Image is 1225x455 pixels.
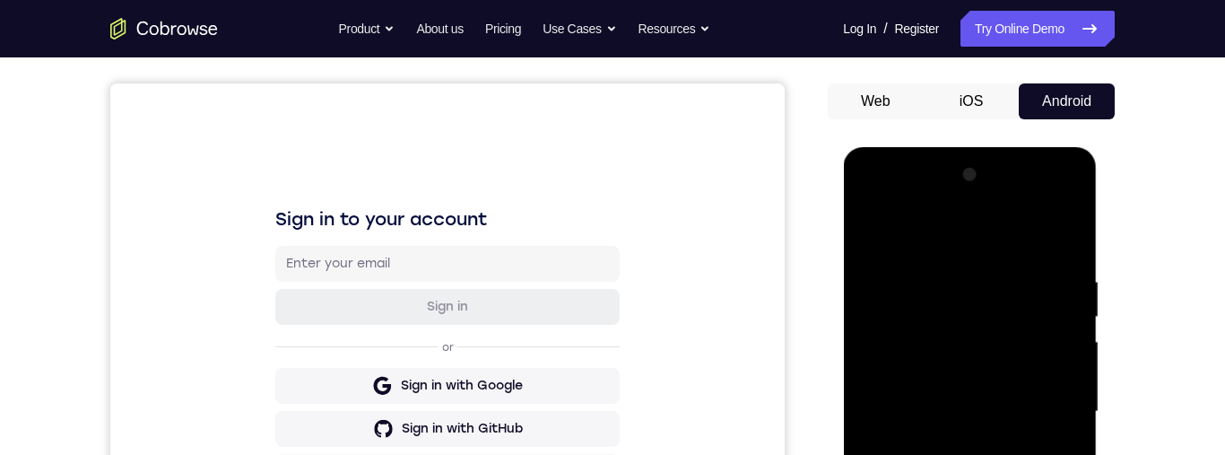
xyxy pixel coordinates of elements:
div: Sign in with Google [291,293,413,311]
button: Web [828,83,924,119]
button: Sign in with Intercom [165,371,509,407]
button: Resources [639,11,711,47]
a: Log In [843,11,876,47]
button: Product [339,11,395,47]
a: Try Online Demo [960,11,1115,47]
h1: Sign in to your account [165,123,509,148]
button: iOS [924,83,1020,119]
p: or [328,257,347,271]
button: Sign in [165,206,509,241]
button: Android [1019,83,1115,119]
a: Register [895,11,939,47]
input: Enter your email [176,171,499,189]
button: Use Cases [543,11,616,47]
a: Go to the home page [110,18,218,39]
div: Sign in with Intercom [284,380,420,398]
button: Sign in with GitHub [165,328,509,363]
div: Sign in with GitHub [291,337,413,354]
a: About us [416,11,463,47]
span: / [883,18,887,39]
a: Pricing [485,11,521,47]
div: Sign in with Zendesk [286,423,418,441]
button: Sign in with Zendesk [165,414,509,450]
button: Sign in with Google [165,284,509,320]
